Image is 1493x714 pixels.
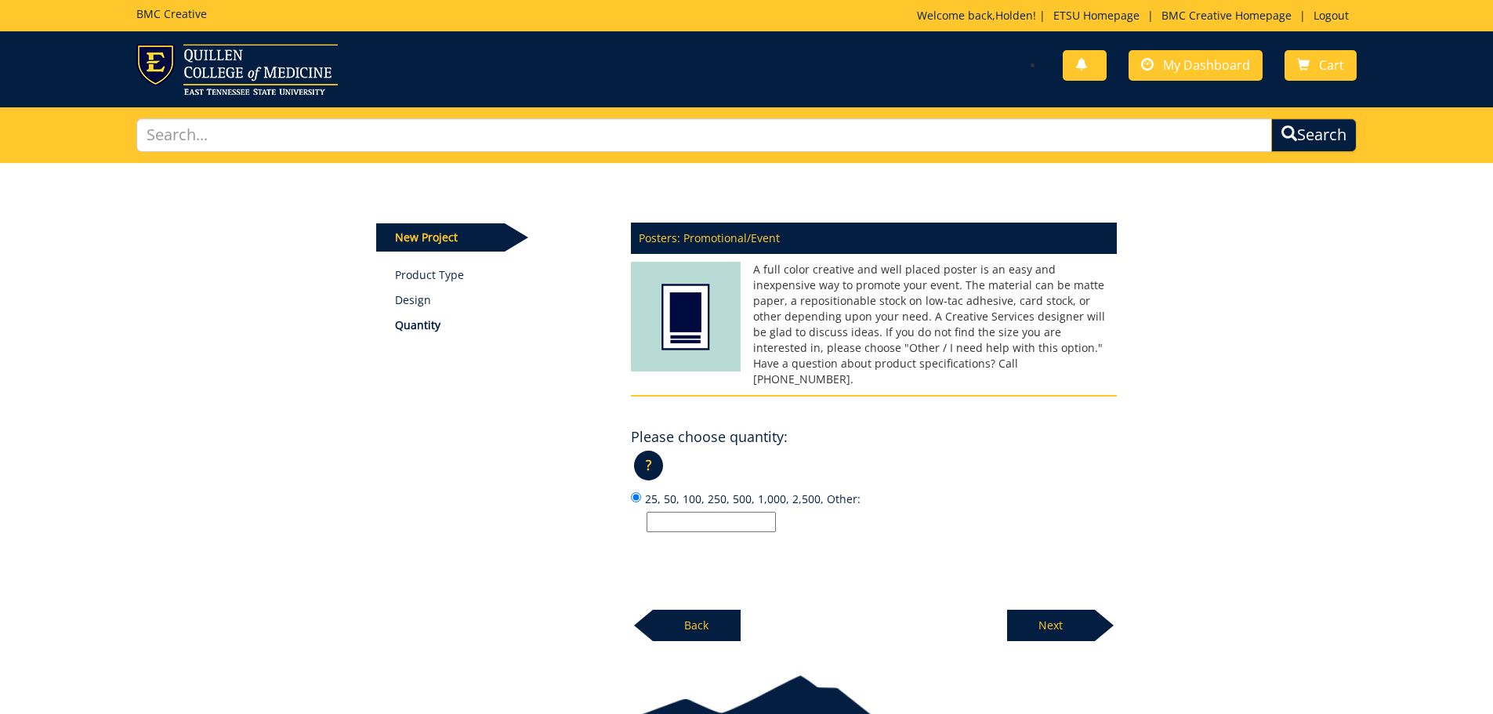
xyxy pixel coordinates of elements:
span: Cart [1319,56,1344,74]
p: Welcome back, ! | | | [917,8,1357,24]
a: ETSU Homepage [1045,8,1147,23]
p: Posters: Promotional/Event [631,223,1117,254]
span: My Dashboard [1163,56,1250,74]
a: Logout [1306,8,1357,23]
input: 25, 50, 100, 250, 500, 1,000, 2,500, Other: [647,512,776,532]
p: Back [653,610,741,641]
label: 25, 50, 100, 250, 500, 1,000, 2,500, Other: [631,490,1117,532]
p: ? [634,451,663,480]
p: New Project [376,223,505,252]
a: Product Type [395,267,607,283]
input: Search... [136,118,1273,152]
button: Search [1271,118,1357,152]
a: Cart [1285,50,1357,81]
p: A full color creative and well placed poster is an easy and inexpensive way to promote your event... [631,262,1117,387]
img: ETSU logo [136,44,338,95]
input: 25, 50, 100, 250, 500, 1,000, 2,500, Other: [631,492,641,502]
p: Quantity [395,317,607,333]
a: BMC Creative Homepage [1154,8,1299,23]
h5: BMC Creative [136,8,207,20]
a: Holden [995,8,1033,23]
p: Next [1007,610,1095,641]
h4: Please choose quantity: [631,429,788,445]
p: Design [395,292,607,308]
a: My Dashboard [1129,50,1263,81]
